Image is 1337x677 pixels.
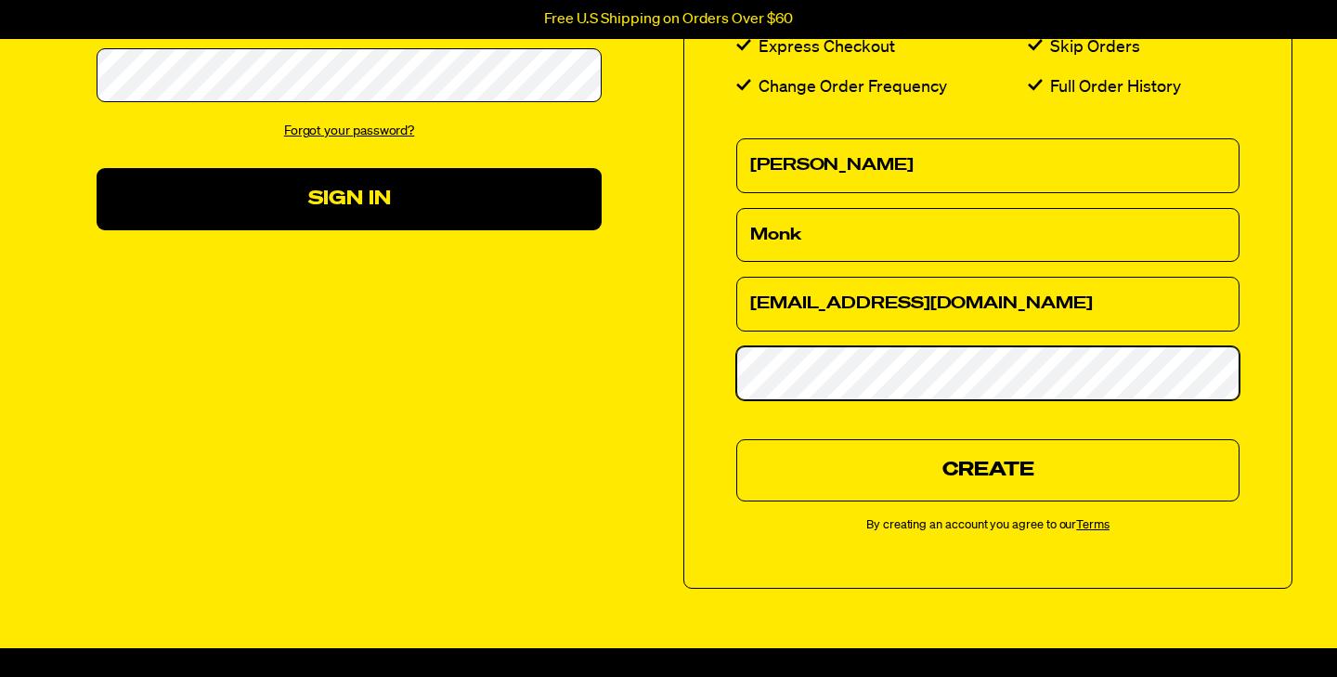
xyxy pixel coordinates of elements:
small: By creating an account you agree to our [736,516,1240,536]
a: Forgot your password? [284,124,415,137]
input: First Name [736,138,1240,193]
a: Terms [1076,519,1110,531]
li: Skip Orders [1028,34,1240,61]
li: Full Order History [1028,74,1240,101]
input: Last Name [736,208,1240,263]
p: Free U.S Shipping on Orders Over $60 [544,11,793,28]
li: Express Checkout [736,34,1028,61]
button: Create [736,439,1240,501]
li: Change Order Frequency [736,74,1028,101]
input: Email [736,277,1240,332]
button: Sign In [97,168,602,230]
